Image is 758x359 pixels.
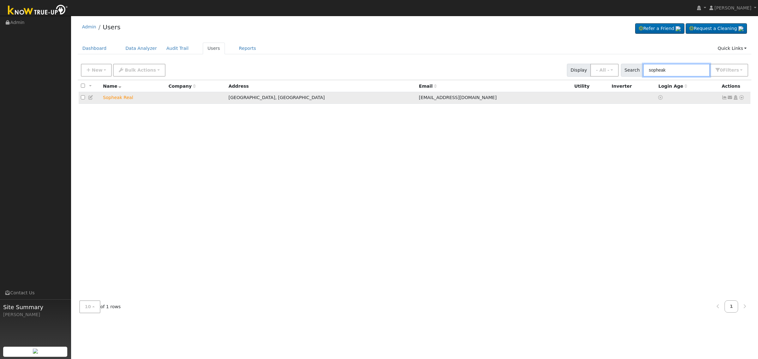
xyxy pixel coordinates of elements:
[738,26,743,31] img: retrieve
[713,43,751,54] a: Quick Links
[228,83,414,90] div: Address
[162,43,193,54] a: Audit Trail
[635,23,684,34] a: Refer a Friend
[121,43,162,54] a: Data Analyzer
[736,68,739,73] span: s
[590,64,619,77] button: - All -
[168,84,196,89] span: Company name
[574,83,607,90] div: Utility
[722,83,748,90] div: Actions
[714,5,751,10] span: [PERSON_NAME]
[113,64,165,77] button: Bulk Actions
[79,300,100,313] button: 10
[419,84,436,89] span: Email
[710,64,748,77] button: 0Filters
[85,304,91,309] span: 10
[676,26,681,31] img: retrieve
[612,83,654,90] div: Inverter
[686,23,747,34] a: Request a Cleaning
[81,64,112,77] button: New
[82,24,96,29] a: Admin
[727,94,733,101] a: sopheak.real@gmail.com
[79,300,121,313] span: of 1 rows
[5,3,71,18] img: Know True-Up
[203,43,225,54] a: Users
[33,349,38,354] img: retrieve
[733,95,738,100] a: Login As
[92,68,102,73] span: New
[3,311,68,318] div: [PERSON_NAME]
[78,43,111,54] a: Dashboard
[103,23,120,31] a: Users
[419,95,496,100] span: [EMAIL_ADDRESS][DOMAIN_NAME]
[739,94,744,101] a: Other actions
[725,300,738,313] a: 1
[88,95,94,100] a: Edit User
[722,95,727,100] a: Not connected
[658,84,687,89] span: Days since last login
[125,68,156,73] span: Bulk Actions
[101,92,166,104] td: Lead
[226,92,417,104] td: [GEOGRAPHIC_DATA], [GEOGRAPHIC_DATA]
[643,64,710,77] input: Search
[3,303,68,311] span: Site Summary
[658,95,664,100] a: No login access
[723,68,739,73] span: Filter
[567,64,591,77] span: Display
[234,43,261,54] a: Reports
[621,64,643,77] span: Search
[103,84,122,89] span: Name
